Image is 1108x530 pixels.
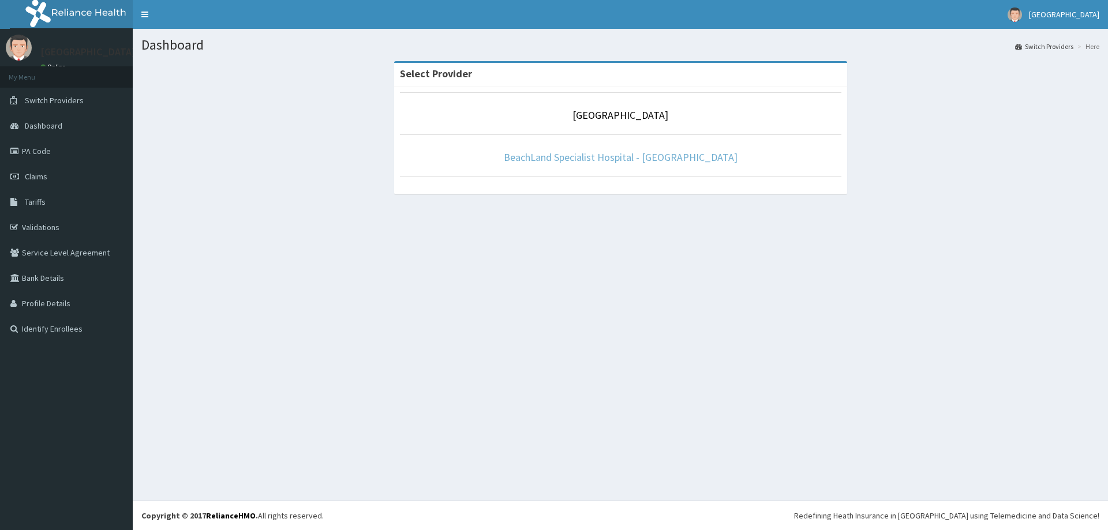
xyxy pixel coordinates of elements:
[6,35,32,61] img: User Image
[572,108,668,122] a: [GEOGRAPHIC_DATA]
[504,151,738,164] a: BeachLand Specialist Hospital - [GEOGRAPHIC_DATA]
[141,37,1099,52] h1: Dashboard
[1008,7,1022,22] img: User Image
[25,197,46,207] span: Tariffs
[40,47,136,57] p: [GEOGRAPHIC_DATA]
[40,63,68,71] a: Online
[141,510,258,521] strong: Copyright © 2017 .
[1015,42,1073,51] a: Switch Providers
[1029,9,1099,20] span: [GEOGRAPHIC_DATA]
[206,510,256,521] a: RelianceHMO
[25,171,47,182] span: Claims
[794,510,1099,521] div: Redefining Heath Insurance in [GEOGRAPHIC_DATA] using Telemedicine and Data Science!
[1075,42,1099,51] li: Here
[133,501,1108,530] footer: All rights reserved.
[25,121,62,131] span: Dashboard
[400,67,472,80] strong: Select Provider
[25,95,84,106] span: Switch Providers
